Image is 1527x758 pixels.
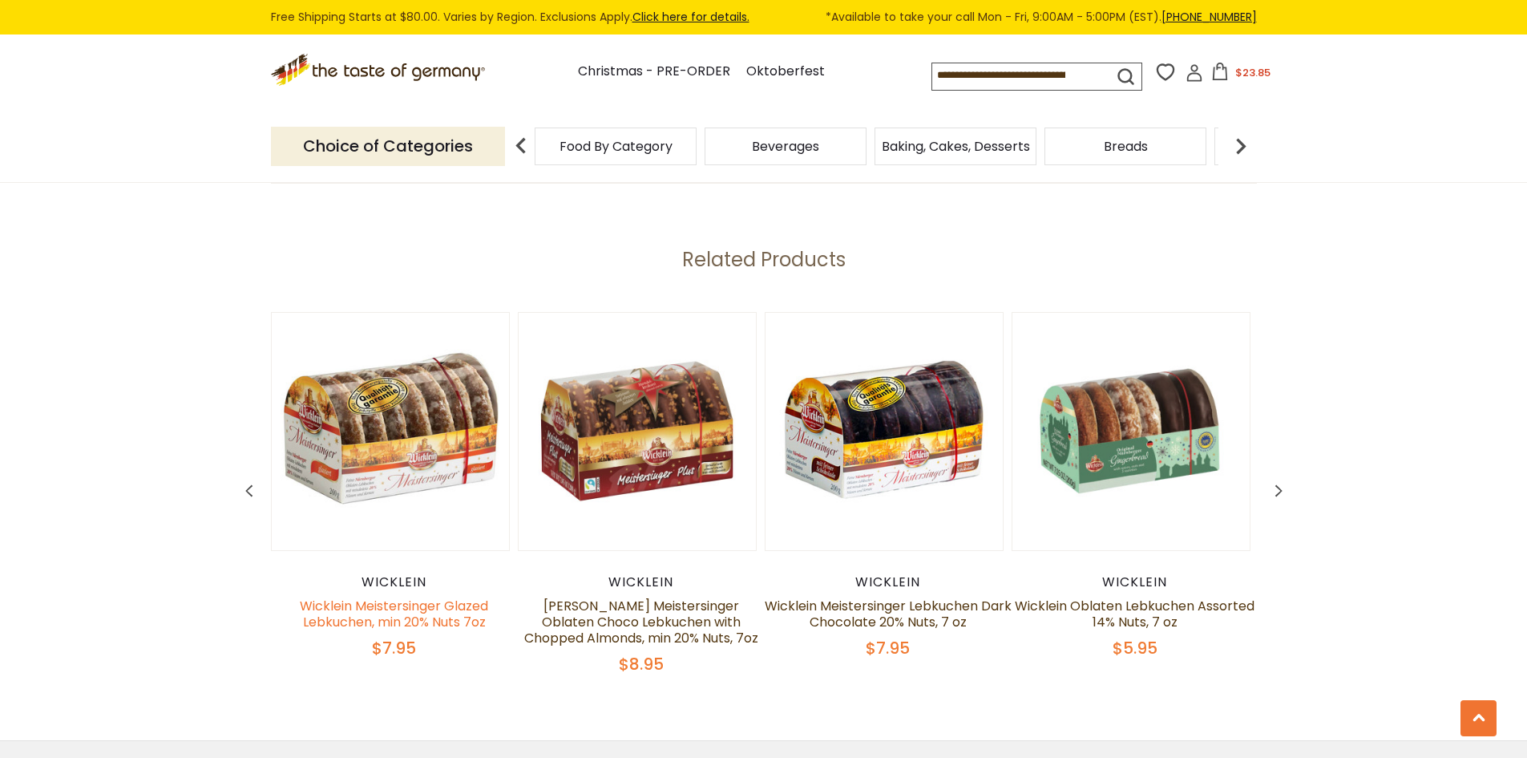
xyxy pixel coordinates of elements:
[1104,140,1148,152] a: Breads
[632,9,749,25] a: Click here for details.
[1225,130,1257,162] img: next arrow
[766,313,1003,550] img: Wicklein Meistersinger Lebkuchen Dark Chocolate 20% Nuts, 7 oz
[518,574,765,590] div: Wicklein
[826,8,1257,26] span: *Available to take your call Mon - Fri, 9:00AM - 5:00PM (EST).
[271,127,505,166] p: Choice of Categories
[882,140,1030,152] a: Baking, Cakes, Desserts
[372,637,416,659] span: $7.95
[866,637,910,659] span: $7.95
[300,597,488,631] a: Wicklein Meistersinger Glazed Lebkuchen, min 20% Nuts 7oz
[519,313,756,550] img: Wicklein Meistesinger Oblaten Choco Lebkuchen Chopped Almonds 20% nuts
[578,61,730,83] a: Christmas - PRE-ORDER
[559,140,673,152] a: Food By Category
[271,574,518,590] div: Wicklein
[1206,63,1275,87] button: $23.85
[752,140,819,152] a: Beverages
[1015,597,1254,631] a: Wicklein Oblaten Lebkuchen Assorted 14% Nuts, 7 oz
[619,653,664,675] span: $8.95
[271,248,1257,272] h3: Related Products
[1012,574,1258,590] div: Wicklein
[1235,65,1270,80] span: $23.85
[271,8,1257,26] div: Free Shipping Starts at $80.00. Varies by Region. Exclusions Apply.
[746,61,825,83] a: Oktoberfest
[1161,9,1257,25] a: [PHONE_NUMBER]
[1113,637,1157,659] span: $5.95
[765,574,1012,590] div: Wicklein
[765,597,1012,631] a: Wicklein Meistersinger Lebkuchen Dark Chocolate 20% Nuts, 7 oz
[1012,313,1250,550] img: Wicklein Oblaten Lebkuchen Assorted
[524,597,758,647] a: [PERSON_NAME] Meistersinger Oblaten Choco Lebkuchen with Chopped Almonds, min 20% Nuts, 7oz
[272,313,509,550] img: Wicklein Meistersinger Glazed Lebkuchen, min 20% Nuts 7oz
[505,130,537,162] img: previous arrow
